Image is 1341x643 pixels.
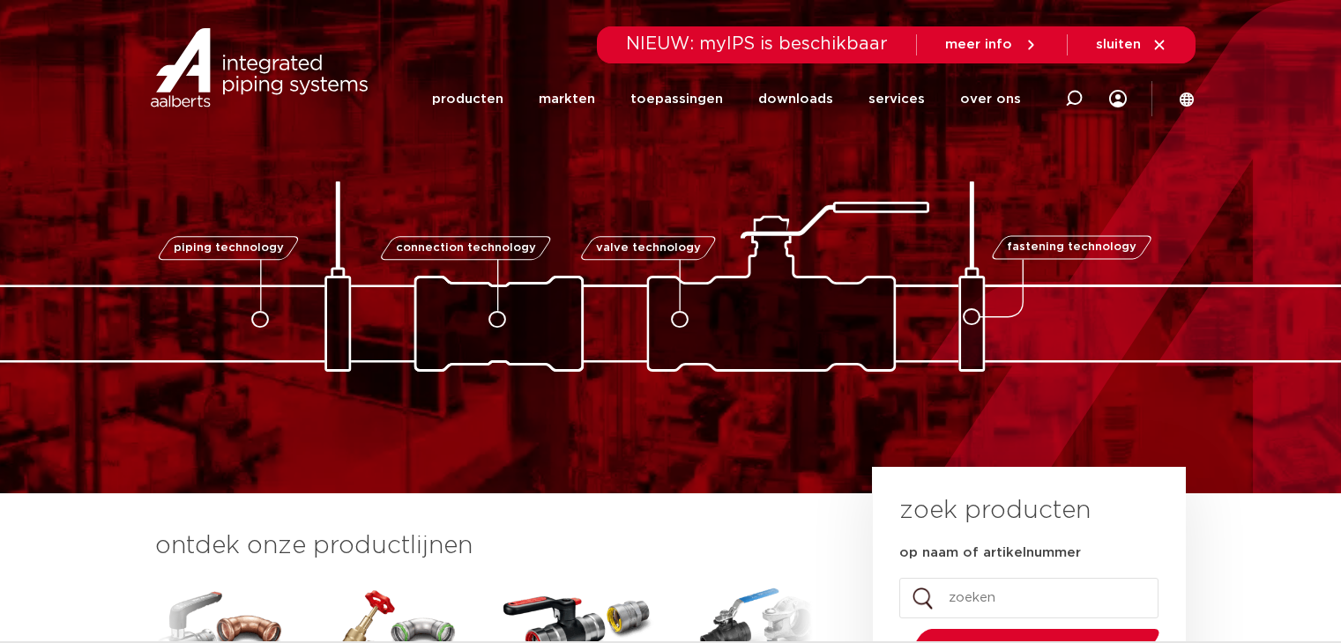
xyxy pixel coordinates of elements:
[899,578,1158,618] input: zoeken
[945,38,1012,51] span: meer info
[1007,242,1136,254] span: fastening technology
[960,65,1021,133] a: over ons
[626,35,888,53] span: NIEUW: myIPS is beschikbaar
[432,65,1021,133] nav: Menu
[155,528,813,564] h3: ontdek onze productlijnen
[758,65,833,133] a: downloads
[868,65,925,133] a: services
[1096,38,1141,51] span: sluiten
[899,544,1081,562] label: op naam of artikelnummer
[1096,37,1167,53] a: sluiten
[432,65,503,133] a: producten
[630,65,723,133] a: toepassingen
[174,242,284,254] span: piping technology
[899,493,1091,528] h3: zoek producten
[395,242,535,254] span: connection technology
[945,37,1039,53] a: meer info
[539,65,595,133] a: markten
[596,242,701,254] span: valve technology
